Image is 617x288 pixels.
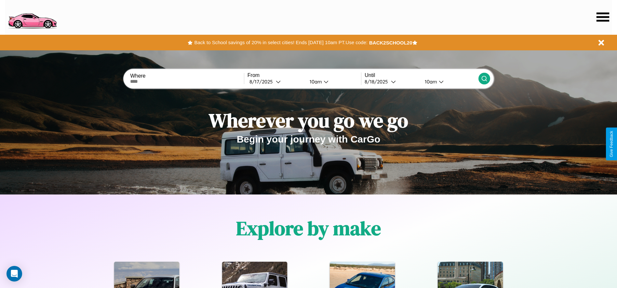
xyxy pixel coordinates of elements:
[130,73,244,79] label: Where
[248,78,304,85] button: 8/17/2025
[609,131,614,157] div: Give Feedback
[365,72,478,78] label: Until
[7,266,22,282] div: Open Intercom Messenger
[369,40,412,45] b: BACK2SCHOOL20
[249,79,276,85] div: 8 / 17 / 2025
[422,79,439,85] div: 10am
[420,78,478,85] button: 10am
[236,215,381,242] h1: Explore by make
[365,79,391,85] div: 8 / 18 / 2025
[304,78,361,85] button: 10am
[193,38,369,47] button: Back to School savings of 20% in select cities! Ends [DATE] 10am PT.Use code:
[5,3,60,30] img: logo
[306,79,324,85] div: 10am
[248,72,361,78] label: From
